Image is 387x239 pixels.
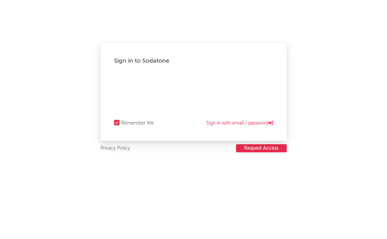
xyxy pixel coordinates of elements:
[206,119,273,127] a: Sign in with email / password
[114,57,273,65] div: Sign in to Sodatone
[121,119,154,127] div: Remember Me
[236,144,287,152] button: Request Access
[101,144,130,153] a: Privacy Policy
